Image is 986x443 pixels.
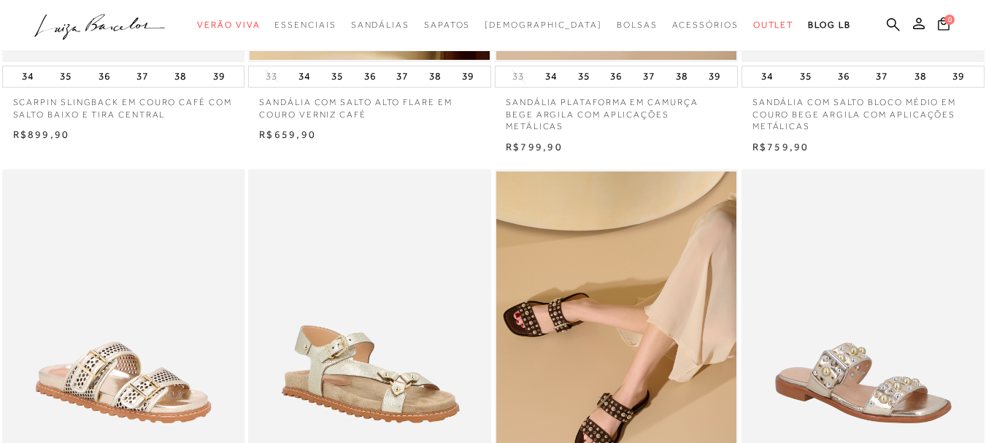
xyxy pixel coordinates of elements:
button: 35 [327,66,347,87]
a: SANDÁLIA COM SALTO ALTO FLARE EM COURO VERNIZ CAFÉ [248,88,491,121]
a: categoryNavScreenReaderText [753,12,794,39]
button: 36 [360,66,380,87]
span: R$799,90 [506,141,563,153]
button: 33 [508,69,528,83]
button: 38 [425,66,445,87]
button: 39 [458,66,478,87]
button: 34 [18,66,38,87]
button: 37 [132,66,153,87]
button: 39 [948,66,968,87]
button: 38 [170,66,190,87]
button: 39 [704,66,725,87]
button: 36 [94,66,115,87]
button: 35 [55,66,76,87]
button: 37 [392,66,412,87]
button: 36 [833,66,854,87]
a: SANDÁLIA COM SALTO BLOCO MÉDIO EM COURO BEGE ARGILA COM APLICAÇÕES METÁLICAS [742,88,985,133]
button: 0 [933,16,954,36]
span: Outlet [753,20,794,30]
span: Sandálias [351,20,409,30]
button: 33 [261,69,282,83]
a: categoryNavScreenReaderText [197,12,260,39]
span: R$899,90 [13,128,70,140]
span: Sapatos [424,20,470,30]
span: BLOG LB [808,20,850,30]
button: 35 [574,66,594,87]
button: 38 [910,66,931,87]
span: R$759,90 [752,141,809,153]
button: 34 [757,66,777,87]
span: Essenciais [274,20,336,30]
a: SANDÁLIA PLATAFORMA EM CAMURÇA BEGE ARGILA COM APLICAÇÕES METÁLICAS [495,88,738,133]
button: 38 [671,66,692,87]
button: 39 [209,66,229,87]
a: categoryNavScreenReaderText [672,12,739,39]
a: categoryNavScreenReaderText [274,12,336,39]
button: 37 [639,66,659,87]
button: 37 [871,66,892,87]
a: SCARPIN SLINGBACK EM COURO CAFÉ COM SALTO BAIXO E TIRA CENTRAL [2,88,245,121]
span: Verão Viva [197,20,260,30]
a: categoryNavScreenReaderText [424,12,470,39]
button: 36 [606,66,626,87]
a: categoryNavScreenReaderText [617,12,658,39]
a: BLOG LB [808,12,850,39]
button: 34 [541,66,561,87]
a: categoryNavScreenReaderText [351,12,409,39]
a: noSubCategoriesText [485,12,602,39]
button: 34 [294,66,315,87]
span: Bolsas [617,20,658,30]
span: [DEMOGRAPHIC_DATA] [485,20,602,30]
span: R$659,90 [259,128,316,140]
button: 35 [796,66,816,87]
span: Acessórios [672,20,739,30]
span: 0 [944,15,955,25]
